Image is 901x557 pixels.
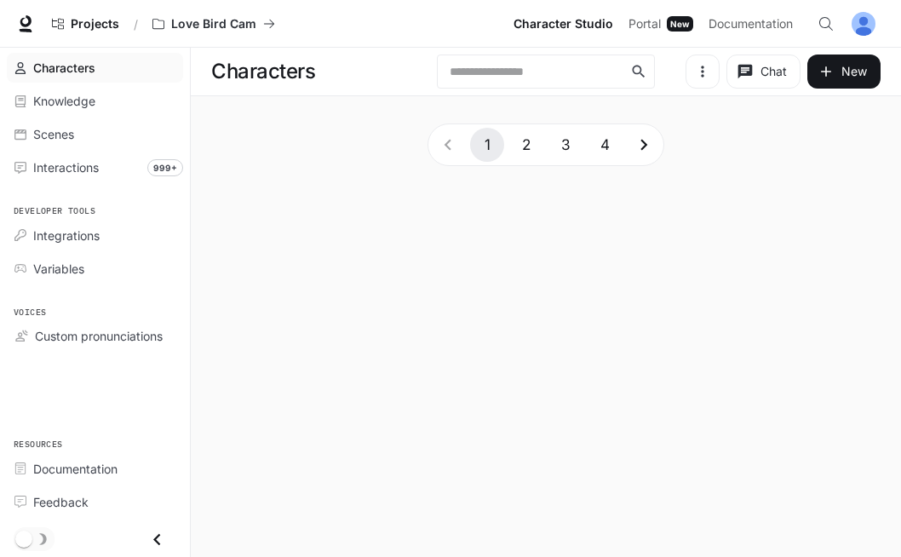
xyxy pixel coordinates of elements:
[852,12,875,36] img: User avatar
[7,86,183,116] a: Knowledge
[7,53,183,83] a: Characters
[33,493,89,511] span: Feedback
[428,123,664,166] nav: pagination navigation
[33,92,95,110] span: Knowledge
[71,17,119,32] span: Projects
[628,14,661,35] span: Portal
[588,128,622,162] button: Go to page 4
[507,7,620,41] a: Character Studio
[33,227,100,244] span: Integrations
[44,7,127,41] a: Go to projects
[709,14,793,35] span: Documentation
[127,15,145,33] div: /
[726,55,801,89] button: Chat
[15,529,32,548] span: Dark mode toggle
[7,487,183,517] a: Feedback
[7,221,183,250] a: Integrations
[7,254,183,284] a: Variables
[33,125,74,143] span: Scenes
[702,7,806,41] a: Documentation
[807,55,881,89] button: New
[548,128,582,162] button: Go to page 3
[846,7,881,41] button: User avatar
[622,7,700,41] a: PortalNew
[667,16,693,32] div: New
[7,152,183,182] a: Interactions
[145,7,283,41] button: All workspaces
[7,119,183,149] a: Scenes
[138,522,176,557] button: Close drawer
[509,128,543,162] button: Go to page 2
[809,7,843,41] button: Open Command Menu
[627,128,661,162] button: Go to next page
[470,128,504,162] button: page 1
[7,321,183,351] a: Custom pronunciations
[514,14,613,35] span: Character Studio
[171,17,256,32] p: Love Bird Cam
[147,159,183,176] span: 999+
[33,158,99,176] span: Interactions
[33,59,95,77] span: Characters
[7,454,183,484] a: Documentation
[35,327,163,345] span: Custom pronunciations
[33,460,118,478] span: Documentation
[33,260,84,278] span: Variables
[211,55,315,89] h1: Characters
